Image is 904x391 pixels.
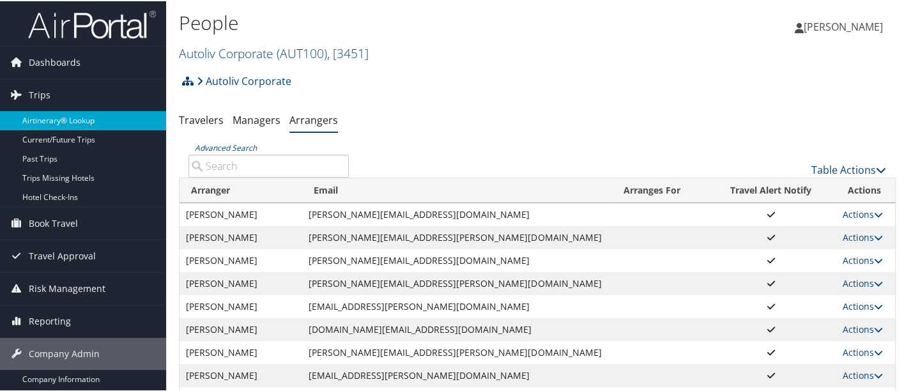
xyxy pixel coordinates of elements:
[843,368,883,380] a: Actions
[795,6,896,45] a: [PERSON_NAME]
[29,45,80,77] span: Dashboards
[180,225,302,248] td: [PERSON_NAME]
[195,141,257,152] a: Advanced Search
[197,67,291,93] a: Autoliv Corporate
[180,363,302,386] td: [PERSON_NAME]
[29,304,71,336] span: Reporting
[302,294,611,317] td: [EMAIL_ADDRESS][PERSON_NAME][DOMAIN_NAME]
[705,177,836,202] th: Travel Alert Notify: activate to sort column ascending
[843,322,883,334] a: Actions
[843,230,883,242] a: Actions
[28,8,156,38] img: airportal-logo.png
[804,19,883,33] span: [PERSON_NAME]
[843,276,883,288] a: Actions
[180,248,302,271] td: [PERSON_NAME]
[302,363,611,386] td: [EMAIL_ADDRESS][PERSON_NAME][DOMAIN_NAME]
[180,271,302,294] td: [PERSON_NAME]
[233,112,280,126] a: Managers
[843,207,883,219] a: Actions
[180,294,302,317] td: [PERSON_NAME]
[843,345,883,357] a: Actions
[843,253,883,265] a: Actions
[843,299,883,311] a: Actions
[29,78,50,110] span: Trips
[180,317,302,340] td: [PERSON_NAME]
[302,248,611,271] td: [PERSON_NAME][EMAIL_ADDRESS][DOMAIN_NAME]
[179,8,657,35] h1: People
[29,239,96,271] span: Travel Approval
[179,112,224,126] a: Travelers
[302,177,611,202] th: Email: activate to sort column ascending
[180,202,302,225] td: [PERSON_NAME]
[277,43,327,61] span: ( AUT100 )
[327,43,369,61] span: , [ 3451 ]
[188,153,349,176] input: Advanced Search
[611,177,705,202] th: Arranges For: activate to sort column ascending
[302,202,611,225] td: [PERSON_NAME][EMAIL_ADDRESS][DOMAIN_NAME]
[302,340,611,363] td: [PERSON_NAME][EMAIL_ADDRESS][PERSON_NAME][DOMAIN_NAME]
[302,271,611,294] td: [PERSON_NAME][EMAIL_ADDRESS][PERSON_NAME][DOMAIN_NAME]
[29,272,105,303] span: Risk Management
[180,177,302,202] th: Arranger: activate to sort column descending
[302,317,611,340] td: [DOMAIN_NAME][EMAIL_ADDRESS][DOMAIN_NAME]
[289,112,338,126] a: Arrangers
[811,162,886,176] a: Table Actions
[29,337,100,369] span: Company Admin
[836,177,895,202] th: Actions
[29,206,78,238] span: Book Travel
[179,43,369,61] a: Autoliv Corporate
[302,225,611,248] td: [PERSON_NAME][EMAIL_ADDRESS][PERSON_NAME][DOMAIN_NAME]
[180,340,302,363] td: [PERSON_NAME]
